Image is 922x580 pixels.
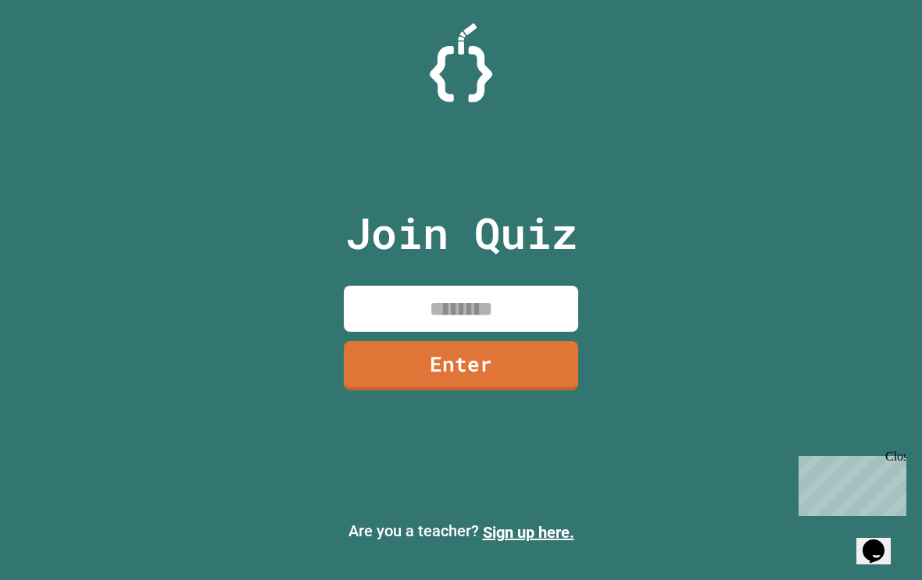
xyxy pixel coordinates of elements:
p: Are you a teacher? [13,519,909,544]
p: Join Quiz [345,201,577,265]
img: Logo.svg [430,23,492,102]
div: Chat with us now!Close [6,6,108,99]
a: Enter [344,341,578,390]
iframe: chat widget [792,450,906,516]
a: Sign up here. [483,523,574,542]
iframe: chat widget [856,518,906,564]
